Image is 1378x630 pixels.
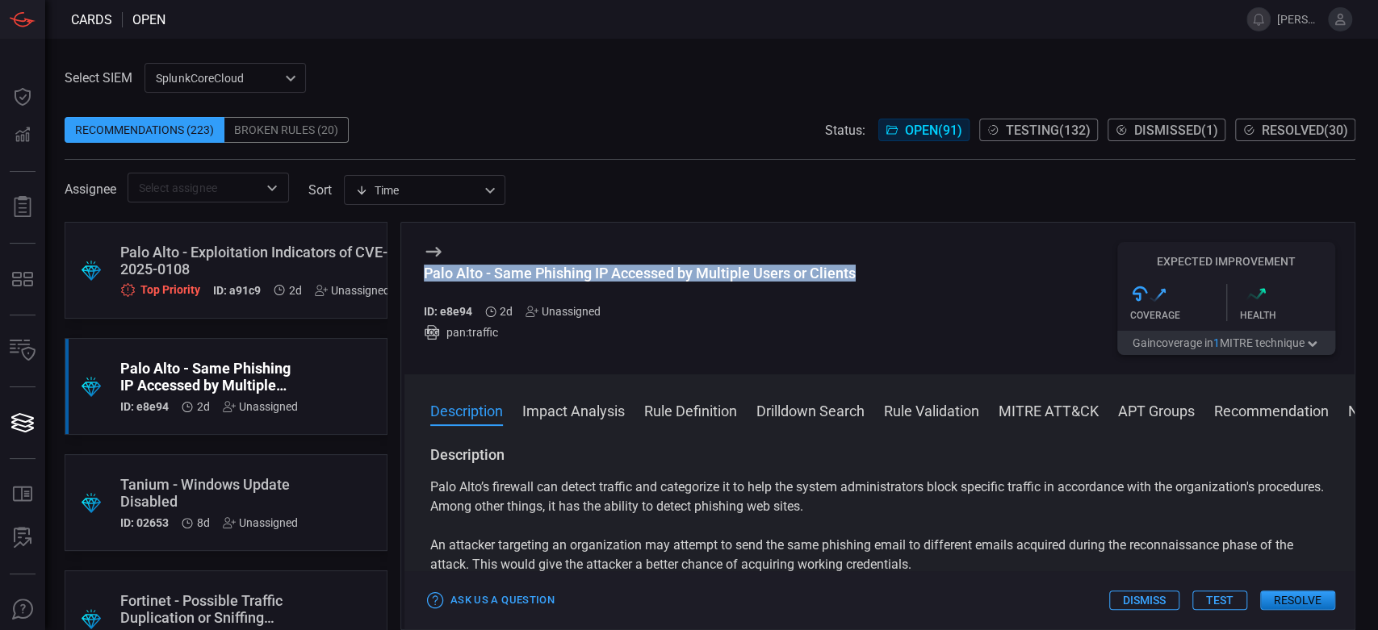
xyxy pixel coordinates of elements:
span: Sep 09, 2025 12:35 AM [197,516,210,529]
div: Palo Alto - Exploitation Indicators of CVE-2025-0108 [120,244,390,277]
div: Time [355,182,480,198]
span: Testing ( 132 ) [1006,123,1091,138]
p: SplunkCoreCloud [156,70,280,86]
span: Sep 15, 2025 2:49 AM [289,284,302,297]
div: Top Priority [120,282,200,298]
button: Reports [3,188,42,227]
button: Dismiss [1109,590,1179,610]
div: Palo Alto - Same Phishing IP Accessed by Multiple Users or Clients [424,265,856,282]
span: Resolved ( 30 ) [1262,123,1348,138]
span: [PERSON_NAME][EMAIL_ADDRESS][PERSON_NAME][DOMAIN_NAME] [1277,13,1321,26]
p: Palo Alto’s firewall can detect traffic and categorize it to help the system administrators block... [430,478,1329,516]
button: Open [261,177,283,199]
div: Health [1240,310,1336,321]
span: Sep 15, 2025 2:48 AM [500,305,513,318]
p: An attacker targeting an organization may attempt to send the same phishing email to different em... [430,536,1329,574]
div: Coverage [1130,310,1226,321]
span: open [132,12,165,27]
h5: ID: e8e94 [424,305,472,318]
div: Unassigned [526,305,601,318]
div: Palo Alto - Same Phishing IP Accessed by Multiple Users or Clients [120,360,298,394]
button: Test [1192,590,1247,610]
button: Cards [3,403,42,442]
div: Tanium - Windows Update Disabled [120,476,298,510]
h5: ID: e8e94 [120,400,169,413]
button: Ask Us A Question [3,590,42,629]
button: Rule Catalog [3,475,42,514]
button: Detections [3,116,42,155]
span: Cards [71,12,112,27]
div: Broken Rules (20) [224,117,349,143]
span: Sep 15, 2025 2:48 AM [197,400,210,413]
button: Ask Us a Question [424,588,559,613]
button: Resolved(30) [1235,119,1355,141]
div: Recommendations (223) [65,117,224,143]
button: Dashboard [3,77,42,116]
button: Impact Analysis [522,400,625,419]
button: Recommendation [1214,400,1329,419]
label: sort [308,182,332,198]
div: Unassigned [315,284,390,297]
button: Gaincoverage in1MITRE technique [1117,331,1335,355]
button: Testing(132) [979,119,1098,141]
button: MITRE - Detection Posture [3,260,42,298]
button: MITRE ATT&CK [999,400,1099,419]
button: APT Groups [1118,400,1195,419]
button: Open(91) [878,119,970,141]
button: Inventory [3,332,42,370]
div: pan:traffic [424,324,856,340]
h5: Expected Improvement [1117,255,1335,268]
button: Rule Definition [644,400,737,419]
h3: Description [430,445,1329,465]
div: Unassigned [223,516,298,529]
button: Description [430,400,503,419]
div: Fortinet - Possible Traffic Duplication or Sniffing Attempt Detected [120,592,298,626]
button: Resolve [1260,590,1335,610]
input: Select assignee [132,177,258,198]
span: Assignee [65,181,116,197]
h5: ID: a91c9 [213,284,261,298]
button: Dismissed(1) [1108,119,1225,141]
button: ALERT ANALYSIS [3,519,42,557]
span: Open ( 91 ) [905,123,962,138]
label: Select SIEM [65,70,132,86]
button: Rule Validation [884,400,979,419]
h5: ID: 02653 [120,516,169,529]
button: Drilldown Search [756,400,865,419]
span: 1 [1213,336,1220,349]
span: Dismissed ( 1 ) [1134,123,1218,138]
span: Status: [825,123,865,138]
div: Unassigned [223,400,298,413]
